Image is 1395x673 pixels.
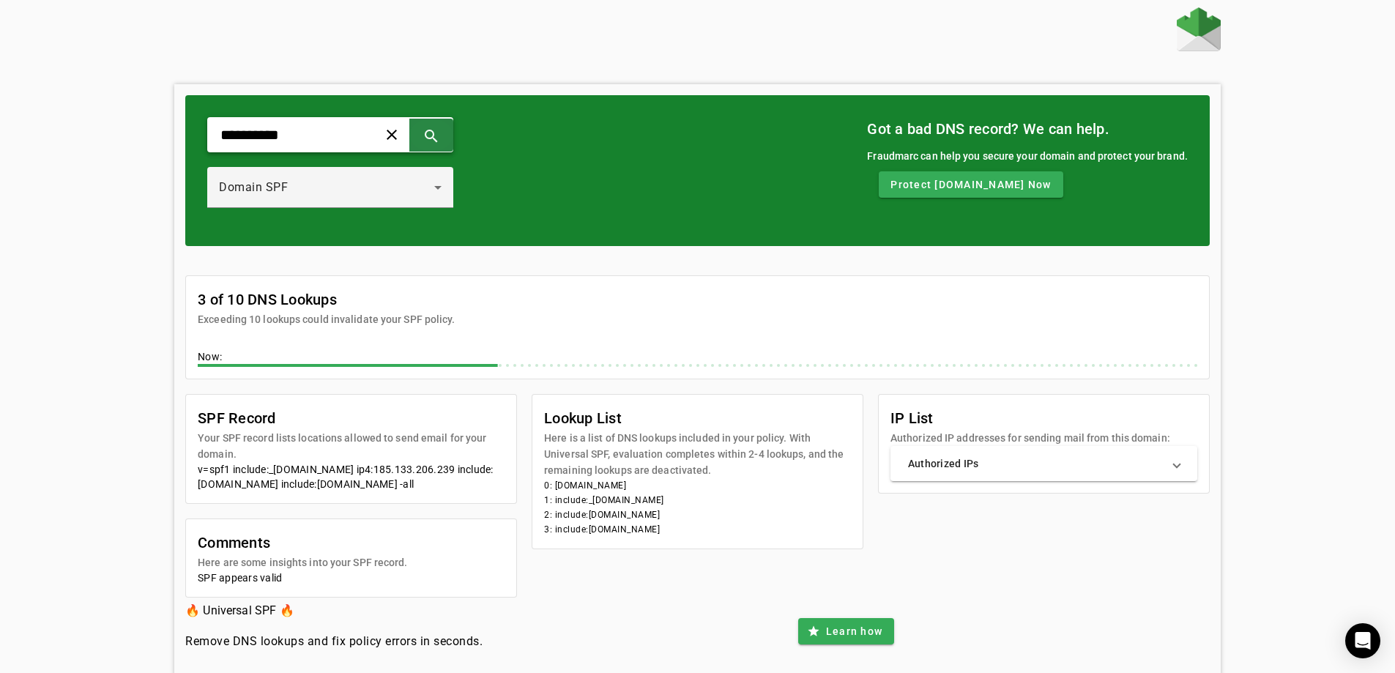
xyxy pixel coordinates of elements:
li: 1: include:_[DOMAIN_NAME] [544,493,851,507]
span: Domain SPF [219,180,288,194]
div: Open Intercom Messenger [1345,623,1380,658]
mat-card-subtitle: Exceeding 10 lookups could invalidate your SPF policy. [198,311,455,327]
h3: 🔥 Universal SPF 🔥 [185,601,483,621]
span: Learn how [826,624,882,639]
button: Protect [DOMAIN_NAME] Now [879,171,1063,198]
li: 3: include:[DOMAIN_NAME] [544,522,851,537]
mat-card-title: Comments [198,531,407,554]
div: Fraudmarc can help you secure your domain and protect your brand. [867,148,1188,164]
mat-card-title: Got a bad DNS record? We can help. [867,117,1188,141]
img: Fraudmarc Logo [1177,7,1221,51]
mat-expansion-panel-header: Authorized IPs [890,446,1197,481]
div: SPF appears valid [198,570,505,585]
mat-card-subtitle: Authorized IP addresses for sending mail from this domain: [890,430,1170,446]
li: 2: include:[DOMAIN_NAME] [544,507,851,522]
mat-card-title: SPF Record [198,406,505,430]
mat-card-title: Lookup List [544,406,851,430]
h4: Remove DNS lookups and fix policy errors in seconds. [185,633,483,650]
mat-card-subtitle: Here are some insights into your SPF record. [198,554,407,570]
mat-panel-title: Authorized IPs [908,456,1162,471]
mat-card-title: 3 of 10 DNS Lookups [198,288,455,311]
li: 0: [DOMAIN_NAME] [544,478,851,493]
a: Home [1177,7,1221,55]
span: Protect [DOMAIN_NAME] Now [890,177,1051,192]
div: Now: [198,349,1197,367]
div: v=spf1 include:_[DOMAIN_NAME] ip4:185.133.206.239 include:[DOMAIN_NAME] include:[DOMAIN_NAME] -all [198,462,505,491]
mat-card-subtitle: Your SPF record lists locations allowed to send email for your domain. [198,430,505,462]
button: Learn how [798,618,894,644]
mat-card-title: IP List [890,406,1170,430]
mat-card-subtitle: Here is a list of DNS lookups included in your policy. With Universal SPF, evaluation completes w... [544,430,851,478]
